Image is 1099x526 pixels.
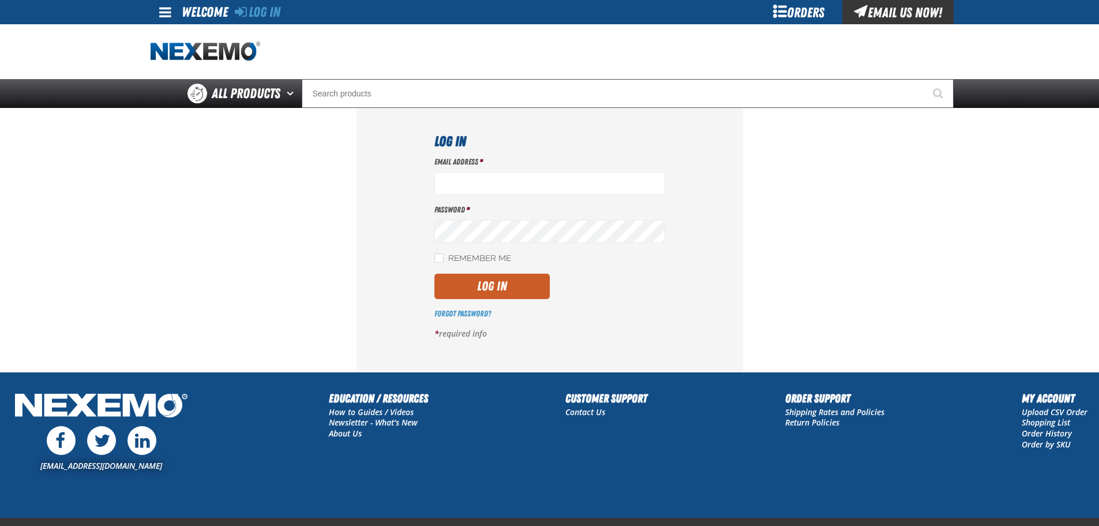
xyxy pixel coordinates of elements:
[925,79,954,108] button: Start Searching
[434,156,665,167] label: Email Address
[434,253,511,264] label: Remember Me
[283,79,302,108] button: Open All Products pages
[329,417,418,428] a: Newsletter - What's New
[434,274,550,299] button: Log In
[434,309,491,318] a: Forgot Password?
[434,329,665,340] p: required info
[785,417,839,428] a: Return Policies
[12,390,191,424] img: Nexemo Logo
[1022,417,1070,428] a: Shopping List
[565,406,605,417] a: Contact Us
[434,131,665,152] h1: Log In
[1022,428,1072,439] a: Order History
[785,406,884,417] a: Shipping Rates and Policies
[235,4,280,20] a: Log In
[1022,439,1071,450] a: Order by SKU
[329,390,428,407] h2: Education / Resources
[1022,390,1087,407] h2: My Account
[151,42,260,62] img: Nexemo logo
[434,253,444,263] input: Remember Me
[785,390,884,407] h2: Order Support
[329,428,362,439] a: About Us
[302,79,954,108] input: Search
[434,204,665,215] label: Password
[565,390,647,407] h2: Customer Support
[151,42,260,62] a: Home
[1022,406,1087,417] a: Upload CSV Order
[40,460,162,471] a: [EMAIL_ADDRESS][DOMAIN_NAME]
[329,406,414,417] a: How to Guides / Videos
[212,83,280,104] span: All Products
